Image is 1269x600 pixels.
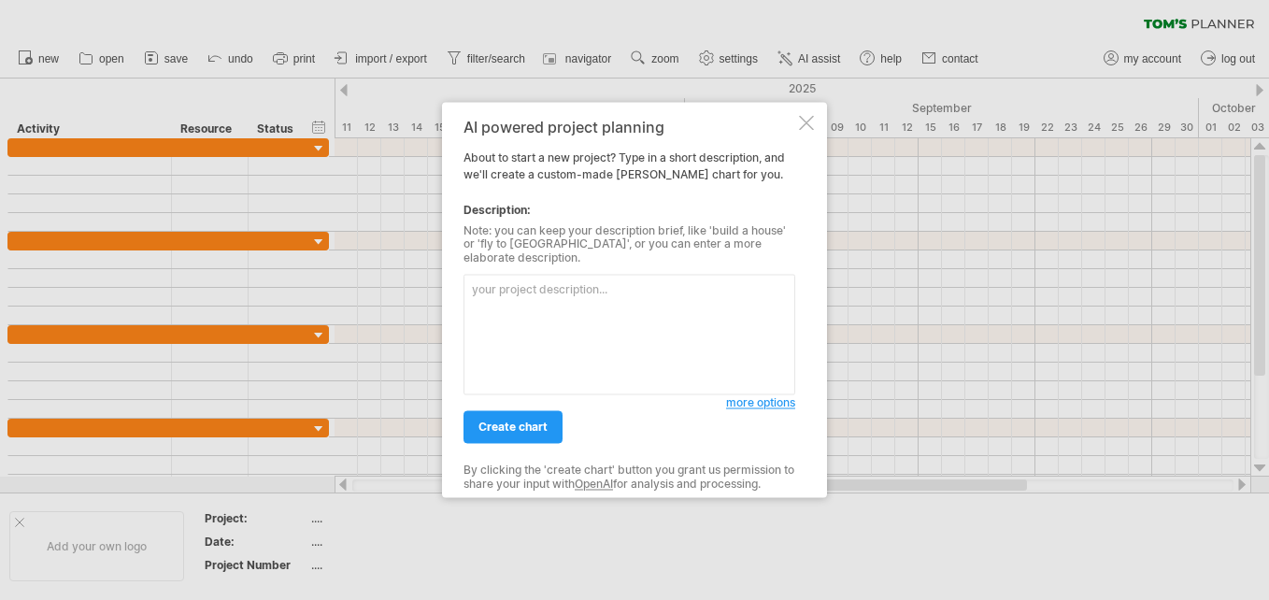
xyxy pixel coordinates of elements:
[478,421,548,435] span: create chart
[726,395,795,412] a: more options
[463,224,795,264] div: Note: you can keep your description brief, like 'build a house' or 'fly to [GEOGRAPHIC_DATA]', or...
[463,411,563,444] a: create chart
[463,202,795,219] div: Description:
[726,396,795,410] span: more options
[463,119,795,480] div: About to start a new project? Type in a short description, and we'll create a custom-made [PERSON...
[463,464,795,492] div: By clicking the 'create chart' button you grant us permission to share your input with for analys...
[463,119,795,136] div: AI powered project planning
[575,477,613,491] a: OpenAI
